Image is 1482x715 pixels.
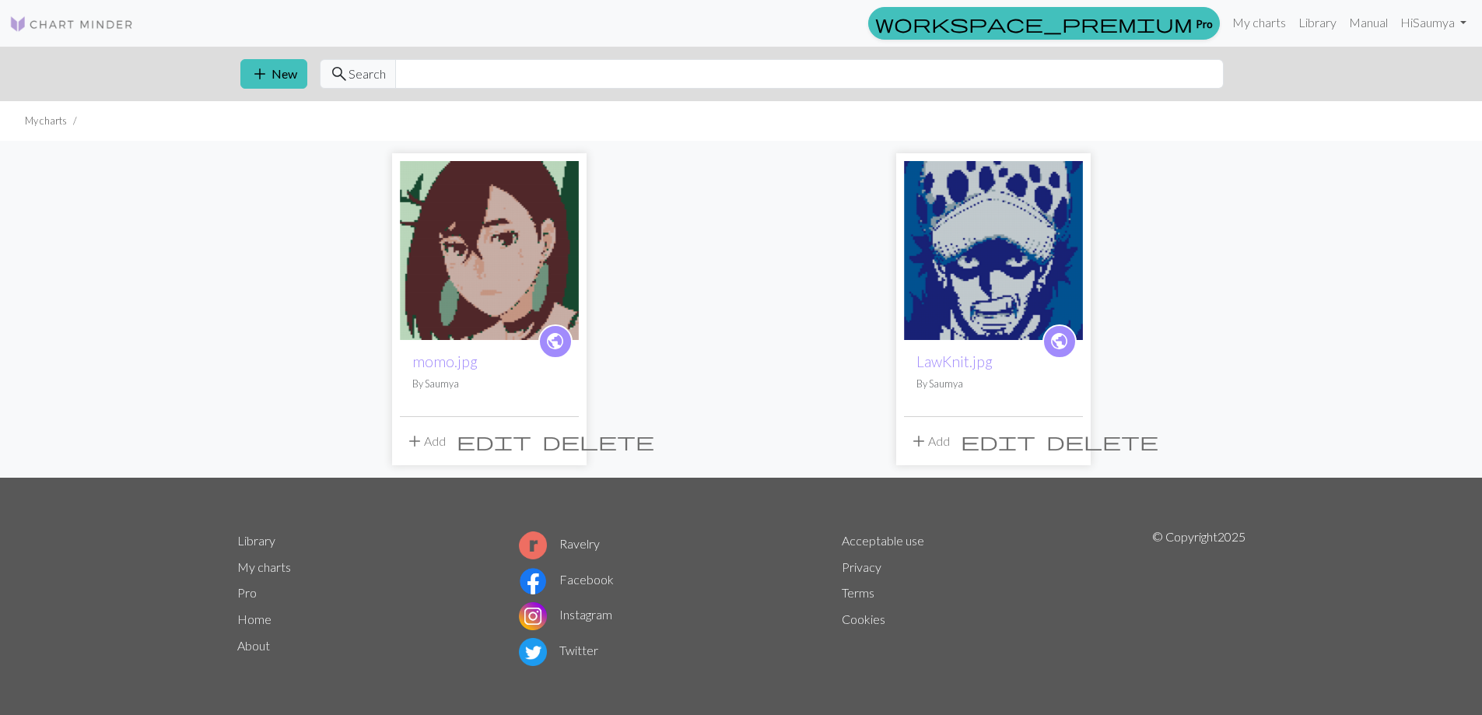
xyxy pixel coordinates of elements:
[1049,326,1069,357] i: public
[537,426,660,456] button: Delete
[961,432,1035,450] i: Edit
[405,430,424,452] span: add
[330,63,349,85] span: search
[916,352,993,370] a: LawKnit.jpg
[519,607,612,622] a: Instagram
[400,426,451,456] button: Add
[875,12,1193,34] span: workspace_premium
[1343,7,1394,38] a: Manual
[237,559,291,574] a: My charts
[412,377,566,391] p: By Saumya
[909,430,928,452] span: add
[237,585,257,600] a: Pro
[538,324,573,359] a: public
[9,15,134,33] img: Logo
[519,638,547,666] img: Twitter logo
[237,533,275,548] a: Library
[519,531,547,559] img: Ravelry logo
[457,430,531,452] span: edit
[237,612,272,626] a: Home
[519,643,598,657] a: Twitter
[842,612,885,626] a: Cookies
[904,426,955,456] button: Add
[237,638,270,653] a: About
[542,430,654,452] span: delete
[1226,7,1292,38] a: My charts
[1292,7,1343,38] a: Library
[545,329,565,353] span: public
[961,430,1035,452] span: edit
[519,572,614,587] a: Facebook
[412,352,478,370] a: momo.jpg
[1049,329,1069,353] span: public
[25,114,67,128] li: My charts
[457,432,531,450] i: Edit
[955,426,1041,456] button: Edit
[842,559,881,574] a: Privacy
[1042,324,1077,359] a: public
[842,585,874,600] a: Terms
[1046,430,1158,452] span: delete
[251,63,269,85] span: add
[1041,426,1164,456] button: Delete
[868,7,1220,40] a: Pro
[916,377,1070,391] p: By Saumya
[349,65,386,83] span: Search
[904,161,1083,340] img: 1000022396.jpg
[842,533,924,548] a: Acceptable use
[400,161,579,340] img: momo.jpg
[904,241,1083,256] a: 1000022396.jpg
[519,567,547,595] img: Facebook logo
[1394,7,1473,38] a: HiSaumya
[451,426,537,456] button: Edit
[400,241,579,256] a: momo.jpg
[519,602,547,630] img: Instagram logo
[1152,527,1246,669] p: © Copyright 2025
[240,59,307,89] button: New
[519,536,600,551] a: Ravelry
[545,326,565,357] i: public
